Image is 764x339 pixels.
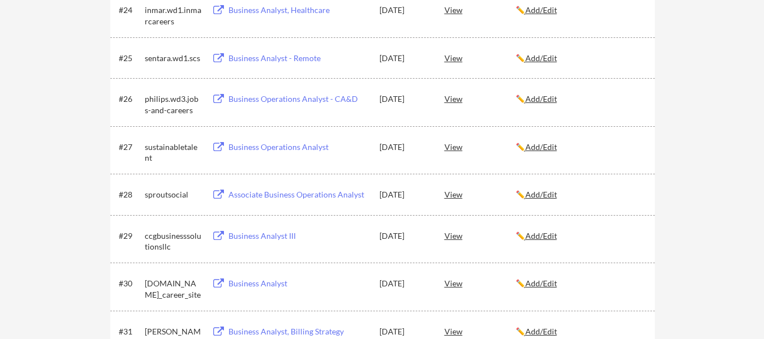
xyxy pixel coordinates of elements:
u: Add/Edit [525,142,557,152]
div: [DOMAIN_NAME]_career_site [145,278,201,300]
div: [DATE] [379,230,429,242]
u: Add/Edit [525,231,557,241]
div: View [444,225,516,246]
div: ✏️ [516,189,645,200]
div: ✏️ [516,141,645,153]
div: View [444,184,516,204]
div: Business Analyst, Healthcare [228,5,369,16]
div: sustainabletalent [145,141,201,164]
div: philips.wd3.jobs-and-careers [145,93,201,115]
div: sentara.wd1.scs [145,53,201,64]
div: [DATE] [379,93,429,105]
div: #28 [119,189,141,200]
u: Add/Edit [525,327,557,336]
div: #24 [119,5,141,16]
u: Add/Edit [525,278,557,288]
div: inmar.wd1.inmarcareers [145,5,201,27]
u: Add/Edit [525,53,557,63]
div: [DATE] [379,189,429,200]
div: ✏️ [516,93,645,105]
div: View [444,273,516,293]
div: Associate Business Operations Analyst [228,189,369,200]
div: #29 [119,230,141,242]
div: [DATE] [379,278,429,289]
div: sproutsocial [145,189,201,200]
div: Business Analyst, Billing Strategy [228,326,369,337]
div: Business Analyst III [228,230,369,242]
div: #31 [119,326,141,337]
div: #30 [119,278,141,289]
div: #25 [119,53,141,64]
div: View [444,136,516,157]
div: [DATE] [379,326,429,337]
u: Add/Edit [525,5,557,15]
div: ✏️ [516,53,645,64]
div: Business Analyst - Remote [228,53,369,64]
div: Business Operations Analyst [228,141,369,153]
u: Add/Edit [525,190,557,199]
div: [DATE] [379,5,429,16]
u: Add/Edit [525,94,557,104]
div: ✏️ [516,278,645,289]
div: #26 [119,93,141,105]
div: View [444,88,516,109]
div: [DATE] [379,53,429,64]
div: ✏️ [516,5,645,16]
div: Business Operations Analyst - CA&D [228,93,369,105]
div: View [444,48,516,68]
div: #27 [119,141,141,153]
div: ccgbusinesssolutionsllc [145,230,201,252]
div: ✏️ [516,230,645,242]
div: ✏️ [516,326,645,337]
div: Business Analyst [228,278,369,289]
div: [DATE] [379,141,429,153]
